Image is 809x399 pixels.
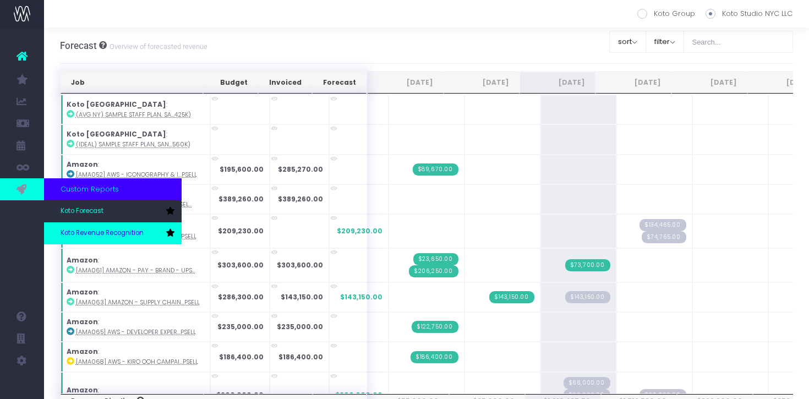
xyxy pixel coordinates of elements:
[76,358,198,366] abbr: [AMA068] AWS - Kiro OOH Campaign - Campaign - Upsell
[706,8,792,19] label: Koto Studio NYC LLC
[368,72,444,94] th: Jul 25: activate to sort column ascending
[258,72,312,94] th: Invoiced
[684,31,794,53] input: Search...
[76,140,190,149] abbr: (Ideal) Sample Staff Plan, sans ECD ($560K)
[218,292,264,302] strong: $286,300.00
[595,72,671,94] th: Oct 25: activate to sort column ascending
[61,72,204,94] th: Job: activate to sort column ascending
[409,265,458,277] span: Streamtime Invoice: 313 – [AMA061] Amazon - Pay - Brand - Upsell
[67,255,98,265] strong: Amazon
[76,298,200,307] abbr: [AMA063] Amazon - Supply Chain Services - Brand - Upsell
[67,287,98,297] strong: Amazon
[278,194,323,204] strong: $389,260.00
[61,155,210,184] td: :
[637,8,695,19] label: Koto Group
[44,222,182,244] a: Koto Revenue Recognition
[671,72,747,94] th: Nov 25: activate to sort column ascending
[411,351,458,363] span: Streamtime Invoice: 323 – [AMA068] AWS - OOH Campaign - Campaign - Upsell
[444,72,520,94] th: Aug 25: activate to sort column ascending
[337,226,382,236] span: $209,230.00
[489,291,534,303] span: Streamtime Invoice: 322 – [AMA063] Amazon - Supply Chain Services - Brand - Upsell - 1
[61,248,210,282] td: :
[61,282,210,312] td: :
[520,72,595,94] th: Sep 25: activate to sort column ascending
[203,72,258,94] th: Budget
[218,194,264,204] strong: $389,260.00
[61,95,210,124] td: :
[76,171,197,179] abbr: [AMA052] AWS - Iconography & Illustration - Brand - Upsell
[107,40,207,51] small: Overview of forecasted revenue
[67,317,98,326] strong: Amazon
[277,260,323,270] strong: $303,600.00
[44,200,182,222] a: Koto Forecast
[277,322,323,331] strong: $235,000.00
[413,253,458,265] span: Streamtime Invoice: 314 – [AMA061] Amazon - Pay - Brand - Upsell
[61,184,119,195] span: Custom Reports
[67,100,166,109] strong: Koto [GEOGRAPHIC_DATA]
[565,291,610,303] span: Streamtime Draft Invoice: null – [AMA063] Amazon - Supply Chain Services - Brand - Upsell - 1
[67,160,98,169] strong: Amazon
[217,260,264,270] strong: $303,600.00
[76,111,191,119] abbr: (Avg NY) Sample Staff Plan, sans ECD ($425K)
[278,352,323,362] strong: $186,400.00
[639,219,686,231] span: Streamtime Draft Invoice: null – [AMA055] AWS Iconography & Illustration Phase 2 - 1
[60,40,97,51] span: Forecast
[281,292,323,302] strong: $143,150.00
[61,342,210,371] td: :
[61,124,210,154] td: :
[412,321,458,333] span: Streamtime Invoice: 318 – [AMA065] Amazon - Developer Experience Graphics - Brand - Upsell - 2
[220,165,264,174] strong: $195,600.00
[646,31,684,53] button: filter
[218,226,264,236] strong: $209,230.00
[14,377,30,393] img: images/default_profile_image.png
[217,322,264,331] strong: $235,000.00
[609,31,646,53] button: sort
[61,312,210,342] td: :
[61,206,103,216] span: Koto Forecast
[642,231,686,243] span: Streamtime Draft Invoice: null – [AMA055] AWS Iconography & Illustration Phase 2 - 2
[76,266,195,275] abbr: [AMA061] Amazon - Pay - Brand - Upsell
[564,377,610,389] span: Streamtime Draft Invoice: null – [AMA071] Amazon - Together - Brand - Upsell
[67,347,98,356] strong: Amazon
[312,72,367,94] th: Forecast
[565,259,610,271] span: Streamtime Invoice: 334 – [AMA061] Amazon - Pay - Brand - Upsell
[67,385,98,395] strong: Amazon
[278,165,323,174] strong: $285,270.00
[340,292,382,302] span: $143,150.00
[76,328,196,336] abbr: [AMA065] AWS - Developer Experience Graphics - Brand - Upsell
[67,129,166,139] strong: Koto [GEOGRAPHIC_DATA]
[61,228,144,238] span: Koto Revenue Recognition
[219,352,264,362] strong: $186,400.00
[413,163,458,176] span: Streamtime Invoice: 309 – [AMA052] AWS Iconography & Illustration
